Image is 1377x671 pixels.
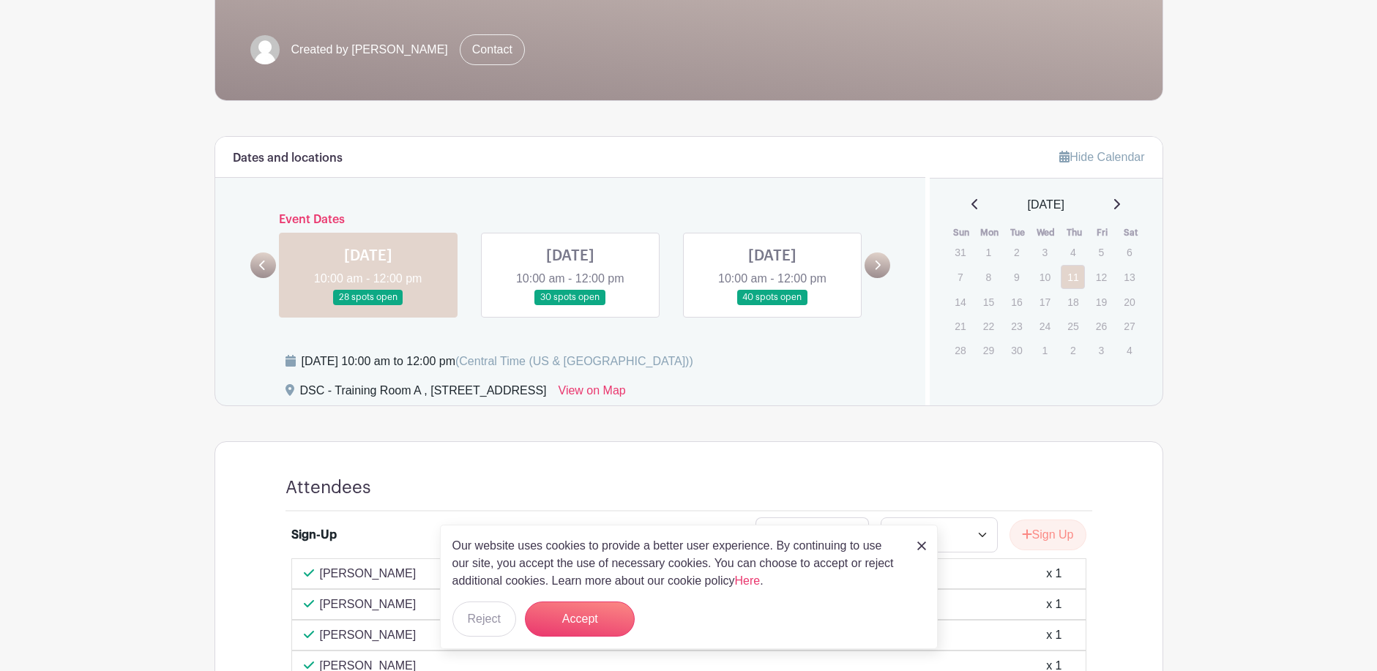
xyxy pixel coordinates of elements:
div: DSC - Training Room A , [STREET_ADDRESS] [300,382,547,405]
p: 1 [1033,339,1057,361]
th: Thu [1060,225,1089,240]
img: close_button-5f87c8562297e5c2d7936805f587ecaba9071eb48480494691a3f1689db116b3.svg [917,541,926,550]
th: Tue [1004,225,1032,240]
div: x 1 [1046,565,1061,582]
p: 4 [1117,339,1141,361]
button: Reject [452,601,516,637]
p: 3 [1089,339,1113,361]
p: 19 [1089,290,1113,313]
a: Here [735,574,761,587]
p: [PERSON_NAME] [320,565,417,582]
p: 3 [1033,241,1057,263]
th: Wed [1032,225,1061,240]
p: [PERSON_NAME] [320,596,417,613]
p: 15 [977,290,1001,313]
p: 25 [1061,315,1085,337]
a: Contact [460,34,525,65]
div: x 1 [1046,626,1061,644]
p: Our website uses cookies to provide a better user experience. By continuing to use our site, you ... [452,537,902,590]
a: View on Map [559,382,626,405]
h6: Dates and locations [233,151,343,165]
p: 12 [1089,266,1113,288]
th: Sun [947,225,976,240]
p: 4 [1061,241,1085,263]
h4: Attendees [286,477,371,498]
p: 30 [1004,339,1029,361]
button: Sign Up [1010,520,1086,550]
th: Sat [1116,225,1145,240]
p: 24 [1033,315,1057,337]
a: Hide Calendar [1059,151,1144,163]
img: default-ce2991bfa6775e67f084385cd625a349d9dcbb7a52a09fb2fda1e96e2d18dcdb.png [250,35,280,64]
p: 21 [948,315,972,337]
p: 14 [948,290,972,313]
p: 16 [1004,290,1029,313]
p: 7 [948,266,972,288]
p: 10 [1033,266,1057,288]
h6: Event Dates [276,213,865,227]
p: 13 [1117,266,1141,288]
p: 27 [1117,315,1141,337]
p: 2 [1061,339,1085,361]
p: 29 [977,339,1001,361]
p: 17 [1033,290,1057,313]
div: Sign-Up [291,526,337,544]
th: Fri [1089,225,1117,240]
span: (Central Time (US & [GEOGRAPHIC_DATA])) [455,355,693,367]
p: 1 [977,241,1001,263]
span: Created by [PERSON_NAME] [291,41,448,59]
p: 8 [977,266,1001,288]
p: 28 [948,339,972,361]
p: 26 [1089,315,1113,337]
p: 9 [1004,266,1029,288]
p: 22 [977,315,1001,337]
p: 5 [1089,241,1113,263]
button: Accept [525,601,635,637]
p: 6 [1117,241,1141,263]
th: Mon [976,225,1004,240]
p: 31 [948,241,972,263]
span: [DATE] [1028,196,1064,214]
p: 18 [1061,290,1085,313]
div: [DATE] 10:00 am to 12:00 pm [302,353,693,370]
p: 2 [1004,241,1029,263]
p: [PERSON_NAME] [320,626,417,644]
a: + [832,517,868,552]
div: x 1 [1046,596,1061,613]
p: 20 [1117,290,1141,313]
a: - [755,517,789,552]
p: 23 [1004,315,1029,337]
a: 11 [1061,265,1085,289]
